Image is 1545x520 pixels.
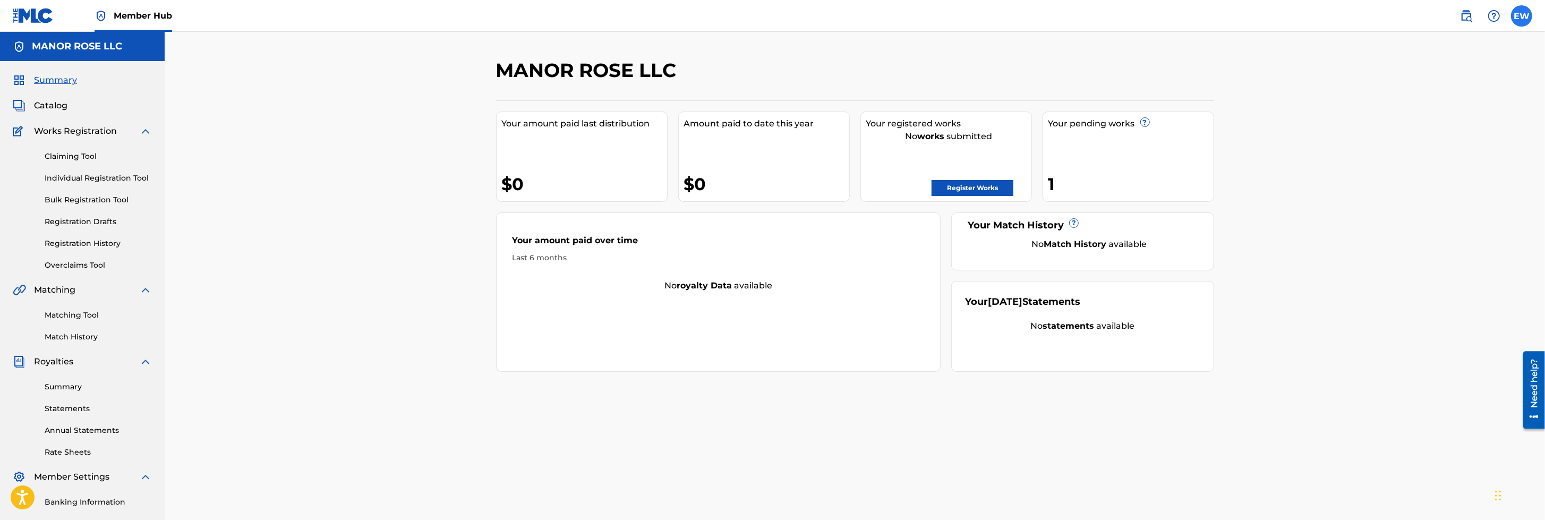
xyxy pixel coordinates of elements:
a: Rate Sheets [45,447,152,458]
img: Accounts [13,40,25,53]
div: No available [965,320,1200,333]
div: Your registered works [866,117,1031,130]
iframe: Chat Widget [1492,469,1545,520]
div: User Menu [1511,5,1532,27]
span: Matching [34,284,75,296]
a: Registration Drafts [45,216,152,227]
div: Your amount paid over time [513,234,925,252]
div: $0 [684,172,849,196]
img: MLC Logo [13,8,54,23]
img: Summary [13,74,25,87]
img: expand [139,355,152,368]
strong: Match History [1044,239,1106,249]
a: Summary [45,381,152,393]
a: Public Search [1456,5,1477,27]
img: expand [139,284,152,296]
a: Match History [45,331,152,343]
div: Last 6 months [513,252,925,263]
div: Your pending works [1048,117,1214,130]
span: ? [1141,118,1149,126]
img: Catalog [13,99,25,112]
a: Matching Tool [45,310,152,321]
a: Register Works [932,180,1013,196]
a: SummarySummary [13,74,77,87]
div: Your Match History [965,218,1200,233]
img: expand [139,471,152,483]
div: Amount paid to date this year [684,117,849,130]
span: Royalties [34,355,73,368]
div: Your Statements [965,295,1080,309]
a: Statements [45,403,152,414]
h5: MANOR ROSE LLC [32,40,122,53]
strong: statements [1043,321,1094,331]
img: Member Settings [13,471,25,483]
span: Summary [34,74,77,87]
a: Bulk Registration Tool [45,194,152,206]
span: Member Settings [34,471,109,483]
div: Drag [1495,480,1501,512]
a: CatalogCatalog [13,99,67,112]
div: 1 [1048,172,1214,196]
h2: MANOR ROSE LLC [496,58,682,82]
div: No available [497,279,941,292]
strong: royalty data [677,280,732,291]
span: Catalog [34,99,67,112]
img: Top Rightsholder [95,10,107,22]
img: search [1460,10,1473,22]
img: expand [139,125,152,138]
img: Works Registration [13,125,27,138]
iframe: Resource Center [1515,347,1545,433]
a: Annual Statements [45,425,152,436]
a: Banking Information [45,497,152,508]
a: Individual Registration Tool [45,173,152,184]
a: Registration History [45,238,152,249]
span: Works Registration [34,125,117,138]
span: ? [1070,219,1078,227]
div: No submitted [866,130,1031,143]
img: Royalties [13,355,25,368]
div: No available [978,238,1200,251]
strong: works [917,131,944,141]
a: Overclaims Tool [45,260,152,271]
div: Your amount paid last distribution [502,117,667,130]
div: Help [1483,5,1505,27]
span: Member Hub [114,10,172,22]
span: [DATE] [988,296,1022,308]
a: Claiming Tool [45,151,152,162]
img: help [1488,10,1500,22]
div: $0 [502,172,667,196]
img: Matching [13,284,26,296]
